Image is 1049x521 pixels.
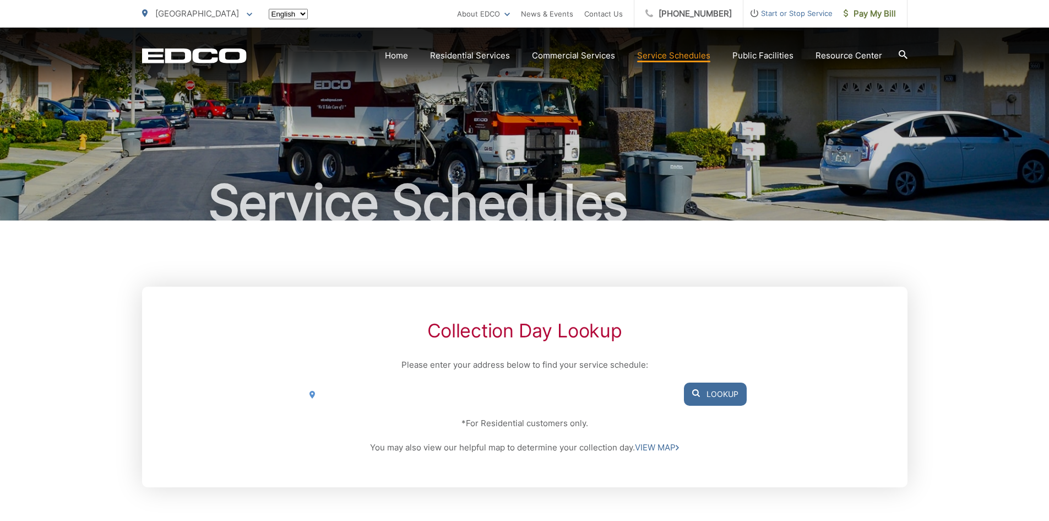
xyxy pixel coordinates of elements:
[302,320,746,342] h2: Collection Day Lookup
[385,49,408,62] a: Home
[269,9,308,19] select: Select a language
[302,358,746,372] p: Please enter your address below to find your service schedule:
[532,49,615,62] a: Commercial Services
[637,49,710,62] a: Service Schedules
[142,48,247,63] a: EDCD logo. Return to the homepage.
[816,49,882,62] a: Resource Center
[302,417,746,430] p: *For Residential customers only.
[155,8,239,19] span: [GEOGRAPHIC_DATA]
[844,7,896,20] span: Pay My Bill
[684,383,747,406] button: Lookup
[584,7,623,20] a: Contact Us
[635,441,679,454] a: VIEW MAP
[457,7,510,20] a: About EDCO
[142,175,907,230] h1: Service Schedules
[732,49,793,62] a: Public Facilities
[430,49,510,62] a: Residential Services
[302,441,746,454] p: You may also view our helpful map to determine your collection day.
[521,7,573,20] a: News & Events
